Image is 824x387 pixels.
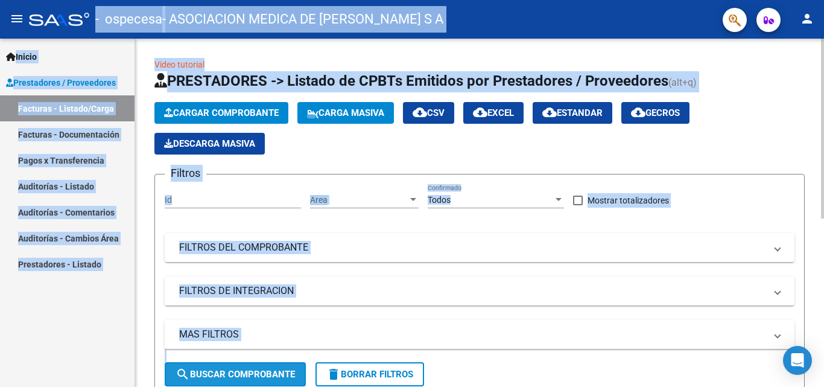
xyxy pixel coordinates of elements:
[542,107,603,118] span: Estandar
[176,369,295,380] span: Buscar Comprobante
[154,72,668,89] span: PRESTADORES -> Listado de CPBTs Emitidos por Prestadores / Proveedores
[95,6,162,33] span: - ospecesa
[154,133,265,155] button: Descarga Masiva
[6,50,37,63] span: Inicio
[165,320,794,349] mat-expansion-panel-header: MAS FILTROS
[783,346,812,375] div: Open Intercom Messenger
[165,362,306,386] button: Buscar Comprobante
[165,233,794,262] mat-expansion-panel-header: FILTROS DEL COMPROBANTE
[165,165,206,182] h3: Filtros
[154,133,265,155] app-download-masive: Descarga masiva de comprobantes (adjuntos)
[10,11,24,26] mat-icon: menu
[154,102,288,124] button: Cargar Comprobante
[533,102,612,124] button: Estandar
[164,138,255,149] span: Descarga Masiva
[413,107,445,118] span: CSV
[473,105,487,120] mat-icon: cloud_download
[621,102,689,124] button: Gecros
[310,195,408,205] span: Area
[542,105,557,120] mat-icon: cloud_download
[315,362,424,386] button: Borrar Filtros
[179,241,765,254] mat-panel-title: FILTROS DEL COMPROBANTE
[307,107,384,118] span: Carga Masiva
[588,193,669,208] span: Mostrar totalizadores
[631,107,680,118] span: Gecros
[165,277,794,305] mat-expansion-panel-header: FILTROS DE INTEGRACION
[800,11,814,26] mat-icon: person
[6,76,116,89] span: Prestadores / Proveedores
[473,107,514,118] span: EXCEL
[154,60,204,69] a: Video tutorial
[413,105,427,120] mat-icon: cloud_download
[297,102,394,124] button: Carga Masiva
[176,367,190,382] mat-icon: search
[162,6,443,33] span: - ASOCIACION MEDICA DE [PERSON_NAME] S A
[631,105,645,120] mat-icon: cloud_download
[403,102,454,124] button: CSV
[668,77,697,88] span: (alt+q)
[164,107,279,118] span: Cargar Comprobante
[179,284,765,298] mat-panel-title: FILTROS DE INTEGRACION
[326,369,413,380] span: Borrar Filtros
[428,195,451,205] span: Todos
[179,328,765,341] mat-panel-title: MAS FILTROS
[326,367,341,382] mat-icon: delete
[463,102,524,124] button: EXCEL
